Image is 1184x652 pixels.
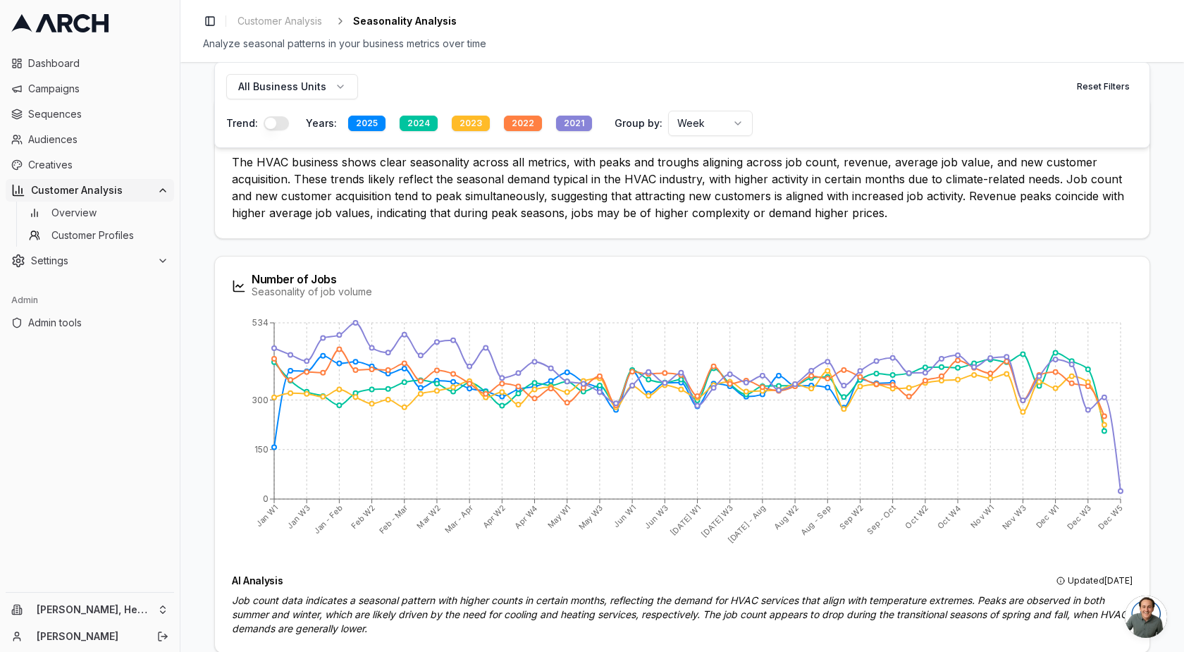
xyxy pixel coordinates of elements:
span: Dashboard [28,56,168,70]
a: [PERSON_NAME] [37,629,142,644]
tspan: Apr W2 [481,503,507,530]
button: All Business Units [226,74,358,99]
a: Overview [23,203,157,223]
p: The HVAC business shows clear seasonality across all metrics, with peaks and troughs aligning acr... [232,154,1133,221]
button: Toggle year 2022 [498,111,548,136]
span: Creatives [28,158,168,172]
div: Open chat [1125,596,1167,638]
span: Admin tools [28,316,168,330]
tspan: Feb W2 [350,503,378,531]
tspan: Nov W3 [1000,503,1028,531]
span: Group by: [615,116,662,130]
button: Reset Filters [1068,75,1138,98]
a: Creatives [6,154,174,176]
tspan: 0 [263,493,269,504]
button: [PERSON_NAME], Heating, Cooling and Drains [6,598,174,621]
tspan: Jun W1 [611,503,637,529]
span: [PERSON_NAME], Heating, Cooling and Drains [37,603,152,616]
span: All Business Units [238,80,326,94]
tspan: [DATE] - Aug [726,503,767,545]
span: Customer Analysis [238,14,322,28]
tspan: Sep W2 [837,503,865,531]
p: Job count data indicates a seasonal pattern with higher counts in certain months, reflecting the ... [232,593,1133,636]
tspan: [DATE] W3 [699,503,735,539]
button: Customer Analysis [6,179,174,202]
tspan: 300 [252,395,269,405]
tspan: Mar W2 [415,503,443,531]
button: Toggle year 2023 [446,111,495,136]
span: Campaigns [28,82,168,96]
span: Settings [31,254,152,268]
div: 2021 [556,116,592,131]
tspan: Nov W1 [969,503,996,530]
button: Log out [153,627,173,646]
a: Admin tools [6,312,174,334]
tspan: Dec W3 [1065,503,1093,531]
tspan: May W1 [545,503,572,530]
div: AI Analysis [232,574,283,588]
tspan: Jan - Feb [312,503,345,536]
span: Sequences [28,107,168,121]
button: Settings [6,250,174,272]
nav: breadcrumb [232,11,457,31]
tspan: 534 [252,317,269,328]
tspan: [DATE] W1 [668,503,703,538]
a: Customer Analysis [232,11,328,31]
tspan: Mar - Apr [443,503,476,535]
span: Updated [DATE] [1068,575,1133,586]
span: Customer Profiles [51,228,134,242]
tspan: 150 [254,444,269,455]
tspan: May W3 [576,503,605,531]
a: Audiences [6,128,174,151]
tspan: Dec W1 [1034,503,1061,530]
div: Seasonality of job volume [252,285,372,299]
tspan: Oct W4 [935,503,963,531]
tspan: Sep - Oct [865,503,898,536]
tspan: Oct W2 [904,503,931,531]
tspan: Feb - Mar [377,503,410,536]
div: 2024 [400,116,438,131]
button: Toggle year 2024 [394,111,443,136]
div: 2025 [348,116,386,131]
tspan: Jun W3 [642,503,670,531]
span: Trend: [226,116,258,130]
div: 2023 [452,116,490,131]
tspan: Dec W5 [1097,503,1125,531]
a: Sequences [6,103,174,125]
span: Seasonality Analysis [353,14,457,28]
a: Dashboard [6,52,174,75]
tspan: Jan W3 [285,503,312,531]
tspan: Apr W4 [512,503,540,531]
button: Toggle year 2025 [343,111,391,136]
span: Years: [306,116,337,130]
div: 2022 [504,116,542,131]
p: Analyze seasonal patterns in your business metrics over time [214,63,1150,80]
a: Campaigns [6,78,174,100]
div: Admin [6,289,174,312]
div: Analyze seasonal patterns in your business metrics over time [203,37,1161,51]
button: Toggle year 2021 [550,111,598,136]
tspan: Aug - Sep [798,503,833,538]
tspan: Aug W2 [772,503,800,531]
div: Number of Jobs [252,273,372,285]
tspan: Jan W1 [254,503,280,529]
span: Audiences [28,133,168,147]
a: Customer Profiles [23,226,157,245]
span: Overview [51,206,97,220]
span: Customer Analysis [31,183,152,197]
